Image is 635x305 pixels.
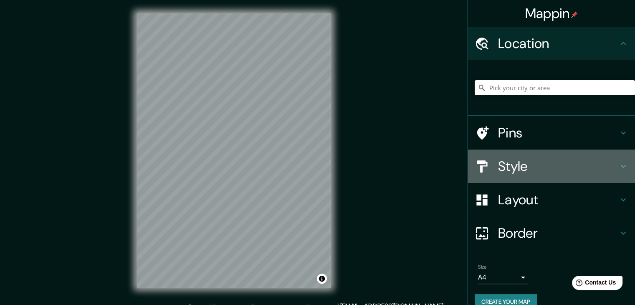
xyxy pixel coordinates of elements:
div: A4 [478,271,528,284]
div: Location [468,27,635,60]
canvas: Map [137,13,331,288]
div: Style [468,150,635,183]
div: Pins [468,116,635,150]
input: Pick your city or area [475,80,635,95]
div: Border [468,216,635,250]
h4: Location [498,35,618,52]
label: Size [478,264,487,271]
iframe: Help widget launcher [561,272,626,296]
h4: Layout [498,191,618,208]
button: Toggle attribution [317,274,327,284]
div: Layout [468,183,635,216]
h4: Border [498,225,618,241]
h4: Mappin [525,5,578,22]
img: pin-icon.png [571,11,578,18]
h4: Style [498,158,618,175]
h4: Pins [498,125,618,141]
